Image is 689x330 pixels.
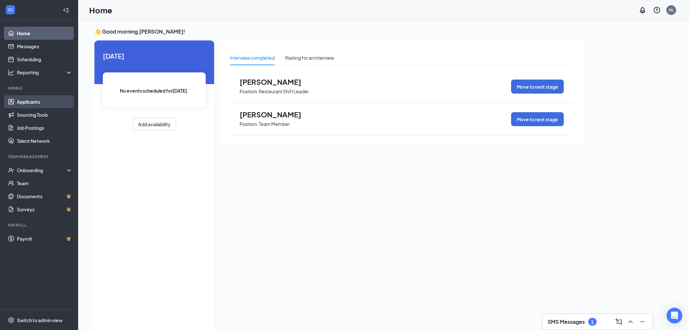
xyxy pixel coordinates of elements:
svg: ComposeMessage [615,318,623,326]
a: SurveysCrown [17,203,73,216]
svg: Notifications [639,6,647,14]
div: Hiring [8,85,71,91]
button: Move to next stage [511,80,564,94]
div: Onboarding [17,167,67,173]
a: Job Postings [17,121,73,134]
span: [PERSON_NAME] [240,78,311,86]
svg: ChevronUp [627,318,635,326]
div: NL [669,7,674,13]
svg: WorkstreamLogo [7,7,14,13]
div: Switch to admin view [17,317,63,323]
svg: Collapse [63,7,69,13]
svg: Minimize [639,318,646,326]
button: Move to next stage [511,112,564,126]
svg: UserCheck [8,167,14,173]
button: Minimize [637,317,648,327]
p: Restaurant Shift Leader [259,88,309,95]
h1: Home [89,5,112,16]
a: Applicants [17,95,73,108]
a: Talent Network [17,134,73,147]
span: [DATE] [103,51,206,61]
a: DocumentsCrown [17,190,73,203]
h3: SMS Messages [548,318,585,325]
span: [PERSON_NAME] [240,110,311,119]
a: Scheduling [17,53,73,66]
div: Open Intercom Messenger [667,308,682,323]
button: ComposeMessage [614,317,624,327]
button: Add availability [133,118,176,131]
svg: Settings [8,317,14,323]
a: PayrollCrown [17,232,73,245]
div: 1 [591,319,594,325]
svg: QuestionInfo [653,6,661,14]
a: Sourcing Tools [17,108,73,121]
p: Position: [240,88,258,95]
div: Waiting for an interview [285,54,334,61]
p: Team Member [259,121,290,127]
div: Team Management [8,154,71,159]
div: Reporting [17,69,73,76]
a: Team [17,177,73,190]
h3: 👋 Good morning, [PERSON_NAME] ! [94,28,584,35]
div: Payroll [8,222,71,228]
span: No events scheduled for [DATE] . [120,87,189,94]
div: Interview completed [230,54,274,61]
a: Messages [17,40,73,53]
button: ChevronUp [626,317,636,327]
svg: Analysis [8,69,14,76]
p: Position: [240,121,258,127]
a: Home [17,27,73,40]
